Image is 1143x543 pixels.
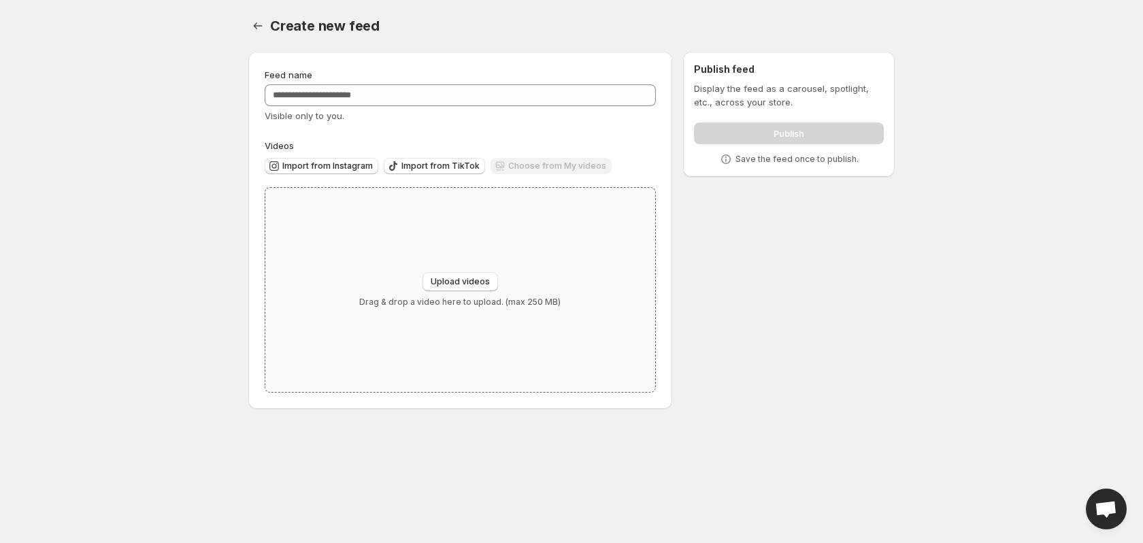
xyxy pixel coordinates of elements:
h2: Publish feed [694,63,884,76]
span: Feed name [265,69,312,80]
p: Display the feed as a carousel, spotlight, etc., across your store. [694,82,884,109]
a: Open chat [1086,489,1127,529]
span: Videos [265,140,294,151]
p: Drag & drop a video here to upload. (max 250 MB) [359,297,561,308]
span: Visible only to you. [265,110,344,121]
span: Import from Instagram [282,161,373,171]
button: Settings [248,16,267,35]
span: Upload videos [431,276,490,287]
span: Import from TikTok [401,161,480,171]
button: Import from Instagram [265,158,378,174]
span: Create new feed [270,18,380,34]
p: Save the feed once to publish. [735,154,859,165]
button: Import from TikTok [384,158,485,174]
button: Upload videos [423,272,498,291]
